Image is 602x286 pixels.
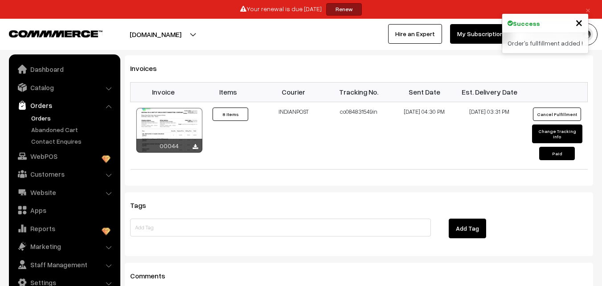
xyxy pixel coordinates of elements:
[29,113,117,123] a: Orders
[450,24,511,44] a: My Subscription
[326,82,392,102] th: Tracking No.
[98,23,213,46] button: [DOMAIN_NAME]
[502,33,588,53] div: Order's fullfillment added !
[539,147,575,160] button: Paid
[457,102,522,169] td: [DATE] 03:31 PM
[11,61,117,77] a: Dashboard
[532,124,582,143] button: Change Tracking Info
[11,184,117,200] a: Website
[9,30,102,37] img: COMMMERCE
[29,125,117,134] a: Abandoned Cart
[196,82,261,102] th: Items
[29,137,117,146] a: Contact Enquires
[11,257,117,273] a: Staff Management
[533,108,581,121] button: Cancel Fulfillment
[326,3,362,16] a: Renew
[131,82,196,102] th: Invoice
[11,238,117,254] a: Marketing
[388,24,442,44] a: Hire an Expert
[575,16,583,29] button: Close
[130,64,168,73] span: Invoices
[3,3,599,16] div: Your renewal is due [DATE]
[11,79,117,95] a: Catalog
[392,82,457,102] th: Sent Date
[11,220,117,236] a: Reports
[213,108,248,121] button: 8 Items
[449,219,486,238] button: Add Tag
[130,201,157,210] span: Tags
[130,219,431,236] input: Add Tag
[513,19,540,28] strong: Success
[392,102,457,169] td: [DATE] 04:30 PM
[11,202,117,218] a: Apps
[457,82,522,102] th: Est. Delivery Date
[575,14,583,30] span: ×
[326,102,392,169] td: co084831549in
[582,4,594,15] a: ×
[11,166,117,182] a: Customers
[11,148,117,164] a: WebPOS
[261,82,327,102] th: Courier
[130,271,176,280] span: Comments
[136,139,202,153] div: 00044
[9,28,87,38] a: COMMMERCE
[11,97,117,113] a: Orders
[261,102,327,169] td: INDIANPOST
